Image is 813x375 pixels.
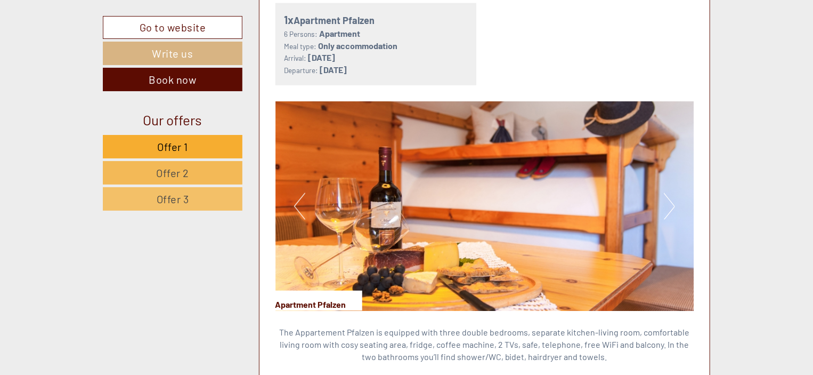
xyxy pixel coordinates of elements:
[190,8,229,26] div: [DATE]
[320,65,347,75] b: [DATE]
[16,31,128,39] div: Appartements & Wellness [PERSON_NAME]
[320,28,361,38] b: Apartment
[103,42,242,65] a: Write us
[294,193,305,220] button: Previous
[664,193,675,220] button: Next
[16,52,128,59] small: 13:34
[103,68,242,91] a: Book now
[156,166,189,179] span: Offer 2
[284,12,468,28] div: Apartment Pfalzen
[284,53,307,62] small: Arrival:
[103,16,242,39] a: Go to website
[275,291,362,311] div: Apartment Pfalzen
[308,52,336,62] b: [DATE]
[275,101,694,311] img: image
[8,29,134,61] div: Hello, how can we help you?
[284,13,294,26] b: 1x
[103,110,242,130] div: Our offers
[284,42,317,51] small: Meal type:
[157,140,188,153] span: Offer 1
[284,29,318,38] small: 6 Persons:
[361,276,419,300] button: Send
[284,66,319,75] small: Departure:
[157,193,189,205] span: Offer 3
[319,41,398,51] b: Only accommodation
